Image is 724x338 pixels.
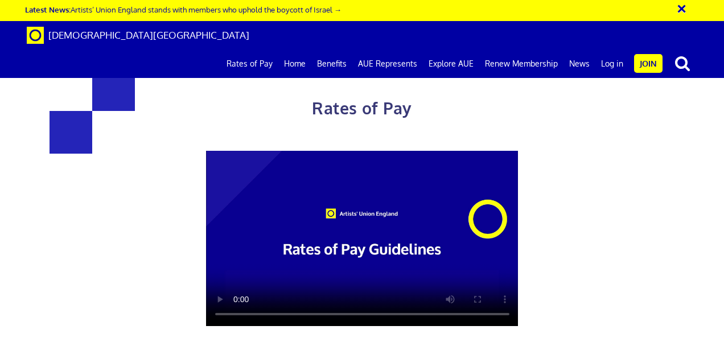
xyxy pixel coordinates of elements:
strong: Latest News: [25,5,71,14]
a: Rates of Pay [221,50,278,78]
a: Renew Membership [479,50,563,78]
a: AUE Represents [352,50,423,78]
button: search [665,51,700,75]
span: Rates of Pay [312,98,412,118]
a: Explore AUE [423,50,479,78]
a: Benefits [311,50,352,78]
a: Brand [DEMOGRAPHIC_DATA][GEOGRAPHIC_DATA] [18,21,258,50]
a: Latest News:Artists’ Union England stands with members who uphold the boycott of Israel → [25,5,342,14]
a: Join [634,54,663,73]
a: Home [278,50,311,78]
span: [DEMOGRAPHIC_DATA][GEOGRAPHIC_DATA] [48,29,249,41]
a: News [563,50,595,78]
a: Log in [595,50,629,78]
